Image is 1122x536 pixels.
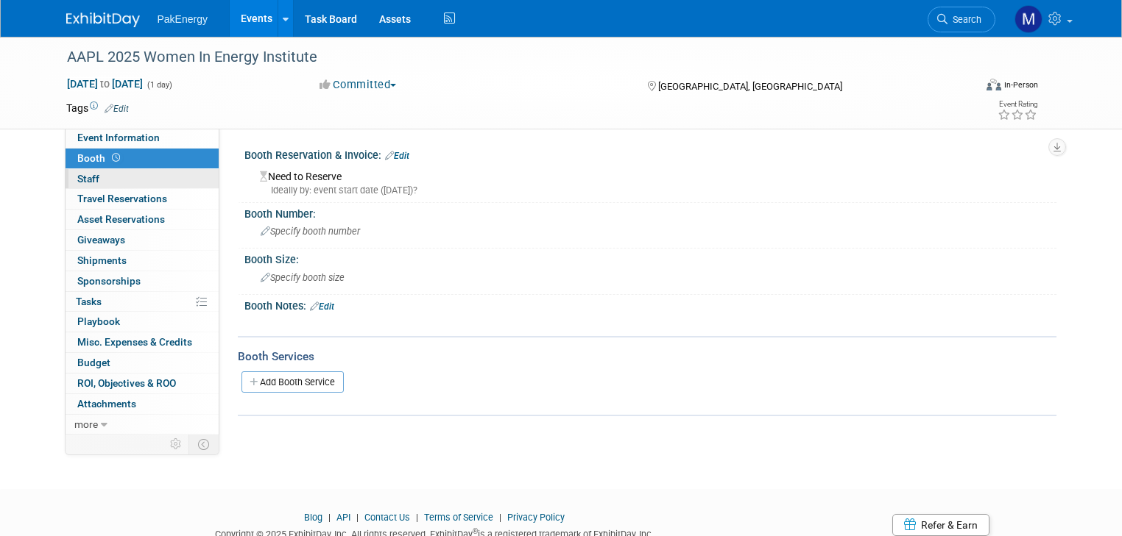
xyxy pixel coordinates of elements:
[412,512,422,523] span: |
[163,435,189,454] td: Personalize Event Tab Strip
[77,213,165,225] span: Asset Reservations
[77,132,160,143] span: Event Information
[241,371,344,393] a: Add Booth Service
[987,79,1001,90] img: Format-Inperson.png
[261,272,345,283] span: Specify booth size
[76,296,102,307] span: Tasks
[66,353,219,373] a: Budget
[66,374,219,393] a: ROI, Objectives & ROO
[998,101,1037,108] div: Event Rating
[66,271,219,291] a: Sponsorships
[77,152,123,164] span: Booth
[260,184,1045,197] div: Ideally by: event start date ([DATE])?
[77,336,192,348] span: Misc. Expenses & Credits
[261,226,360,237] span: Specify booth number
[892,514,989,536] a: Refer & Earn
[244,295,1056,314] div: Booth Notes:
[188,435,219,454] td: Toggle Event Tabs
[336,512,350,523] a: API
[66,332,219,352] a: Misc. Expenses & Credits
[658,81,842,92] span: [GEOGRAPHIC_DATA], [GEOGRAPHIC_DATA]
[158,13,208,25] span: PakEnergy
[66,415,219,435] a: more
[310,301,334,312] a: Edit
[98,78,112,90] span: to
[314,77,402,93] button: Committed
[238,349,1056,365] div: Booth Services
[1003,79,1038,90] div: In-Person
[62,44,956,71] div: AAPL 2025 Women In Energy Institute
[244,144,1056,163] div: Booth Reservation & Invoice:
[66,149,219,168] a: Booth
[109,152,123,163] span: Booth not reserved yet
[77,193,167,204] span: Travel Reservations
[66,77,144,90] span: [DATE] [DATE]
[66,189,219,209] a: Travel Reservations
[353,512,362,523] span: |
[77,173,99,185] span: Staff
[66,230,219,250] a: Giveaways
[244,249,1056,267] div: Booth Size:
[77,357,110,368] span: Budget
[66,128,219,148] a: Event Information
[325,512,334,523] span: |
[66,169,219,189] a: Staff
[507,512,565,523] a: Privacy Policy
[495,512,505,523] span: |
[146,80,172,90] span: (1 day)
[77,315,120,327] span: Playbook
[77,275,141,287] span: Sponsorships
[895,76,1038,99] div: Event Format
[304,512,322,523] a: Blog
[244,203,1056,221] div: Booth Number:
[473,527,478,535] sup: ®
[77,254,127,266] span: Shipments
[66,251,219,271] a: Shipments
[385,151,409,161] a: Edit
[66,312,219,332] a: Playbook
[928,7,995,32] a: Search
[66,394,219,414] a: Attachments
[424,512,493,523] a: Terms of Service
[105,104,129,114] a: Edit
[364,512,410,523] a: Contact Us
[66,101,129,115] td: Tags
[255,165,1045,197] div: Need to Reserve
[77,234,125,246] span: Giveaways
[77,398,136,410] span: Attachments
[66,12,140,27] img: ExhibitDay
[66,292,219,312] a: Tasks
[1015,5,1042,33] img: Mary Walker
[77,377,176,389] span: ROI, Objectives & ROO
[74,418,98,430] span: more
[948,14,981,25] span: Search
[66,210,219,229] a: Asset Reservations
